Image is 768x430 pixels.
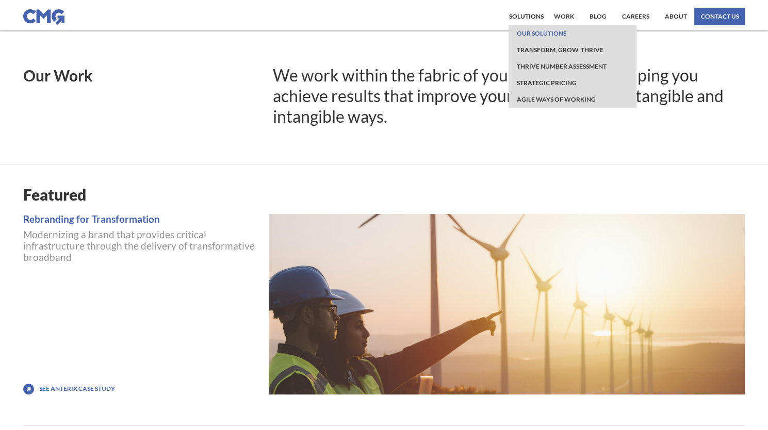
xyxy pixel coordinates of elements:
[273,65,745,127] h1: We work within the fabric of your organization, helping you achieve results that improve your bus...
[23,9,64,25] img: CMG logo in blue.
[514,25,568,41] a: Our Solutions
[23,229,259,263] p: Modernizing a brand that provides critical infrastructure through the delivery of transformative ...
[551,8,576,25] a: work
[509,13,543,20] div: Solutions
[662,8,689,25] a: About
[514,58,609,74] a: Thrive Number Assessment
[514,74,579,91] a: Strategic Pricing
[586,8,609,25] a: Blog
[509,25,635,107] nav: Solutions
[23,68,259,83] h1: Our Work
[39,385,115,392] a: See Anterix Case Study
[619,8,651,25] a: Careers
[23,384,34,394] img: icon with arrow pointing up and to the right.
[514,91,598,107] a: Agile Ways of working
[700,13,739,20] div: contact us
[23,185,745,204] h1: Featured
[23,214,259,224] a: Rebranding for Transformation
[514,41,606,58] a: Transform, Grow, thrive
